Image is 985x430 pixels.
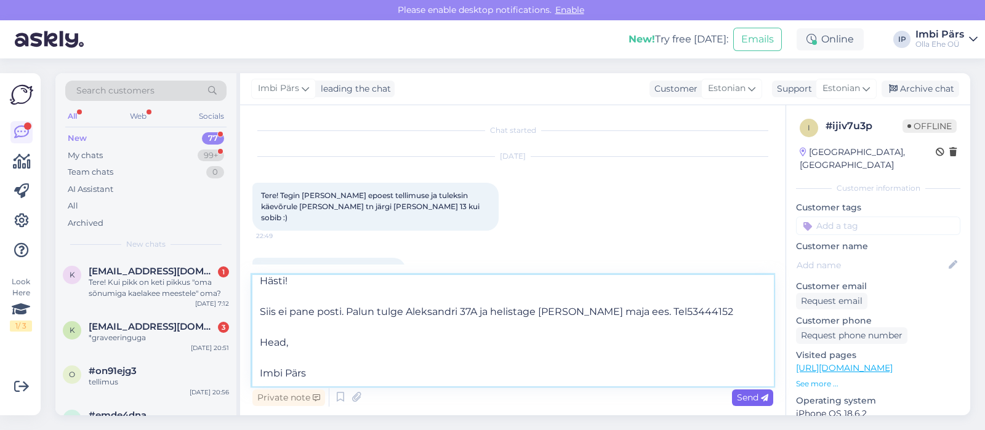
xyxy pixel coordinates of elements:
div: 1 / 3 [10,321,32,332]
span: Offline [903,119,957,133]
span: Enable [552,4,588,15]
div: 1 [218,266,229,277]
div: New [68,132,87,145]
span: 22:49 [256,231,302,241]
div: # ijiv7u3p [826,119,903,133]
div: Private note [252,389,325,406]
b: New! [629,33,655,45]
div: Customer information [796,183,960,194]
span: i [808,123,810,132]
span: e [70,414,74,423]
span: kaaysaa@gmail.com [89,321,217,332]
div: My chats [68,149,103,162]
span: #emde4dna [89,410,147,421]
span: o [69,370,75,379]
div: *graveeringuga [89,332,229,343]
div: [DATE] 20:51 [191,343,229,352]
input: Add name [797,258,946,272]
div: Web [127,108,149,124]
div: All [65,108,79,124]
span: Tere! Tegin [PERSON_NAME] epoest tellimuse ja tuleksin käevõrule [PERSON_NAME] tn järgi [PERSON_N... [261,191,481,222]
div: AI Assistant [68,183,113,196]
div: All [68,200,78,212]
div: Olla Ehe OÜ [915,39,964,49]
div: Tere! Kui pikk on keti pikkus "oma sõnumiga kaelakee meestele" oma? [89,277,229,299]
a: [URL][DOMAIN_NAME] [796,362,893,373]
div: 0 [206,166,224,178]
p: Visited pages [796,349,960,362]
input: Add a tag [796,217,960,235]
p: Customer phone [796,314,960,327]
div: Support [772,82,812,95]
div: [DATE] [252,151,773,162]
span: New chats [126,239,166,250]
div: Socials [196,108,227,124]
div: 77 [202,132,224,145]
div: Customer [649,82,698,95]
div: Archive chat [882,81,959,97]
p: iPhone OS 18.6.2 [796,407,960,420]
p: Customer name [796,240,960,253]
div: Online [797,28,864,50]
span: k [70,270,75,279]
a: Imbi PärsOlla Ehe OÜ [915,30,978,49]
textarea: New message by visitor #ijiv7u3p A Askly [DATE] 07:50 PLEASE REPLY TO CHAT Visitor #ijiv7u3p is w... [252,275,773,386]
div: IP [893,31,911,48]
span: k [70,325,75,335]
p: Customer email [796,280,960,293]
span: Estonian [822,82,860,95]
div: [GEOGRAPHIC_DATA], [GEOGRAPHIC_DATA] [800,146,936,172]
div: Request email [796,293,867,309]
div: Chat started [252,125,773,136]
span: Imbi Pärs [258,82,299,95]
p: See more ... [796,378,960,389]
div: tellimus [89,376,229,388]
div: [DATE] 7:12 [195,299,229,308]
div: [DATE] 20:56 [190,388,229,397]
p: Operating system [796,394,960,407]
img: Askly Logo [10,83,33,106]
span: #on91ejg3 [89,365,137,376]
div: Imbi Pärs [915,30,964,39]
span: Send [737,392,768,403]
div: 3 [218,322,229,333]
div: 99+ [198,149,224,162]
span: Estonian [708,82,746,95]
div: Team chats [68,166,113,178]
div: Look Here [10,276,32,332]
button: Emails [733,28,782,51]
p: Customer tags [796,201,960,214]
span: Search customers [76,84,155,97]
div: Try free [DATE]: [629,32,728,47]
div: Archived [68,217,103,229]
div: Request phone number [796,327,907,344]
div: leading the chat [316,82,391,95]
span: keitlinmaasing@gmail.com [89,266,217,277]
